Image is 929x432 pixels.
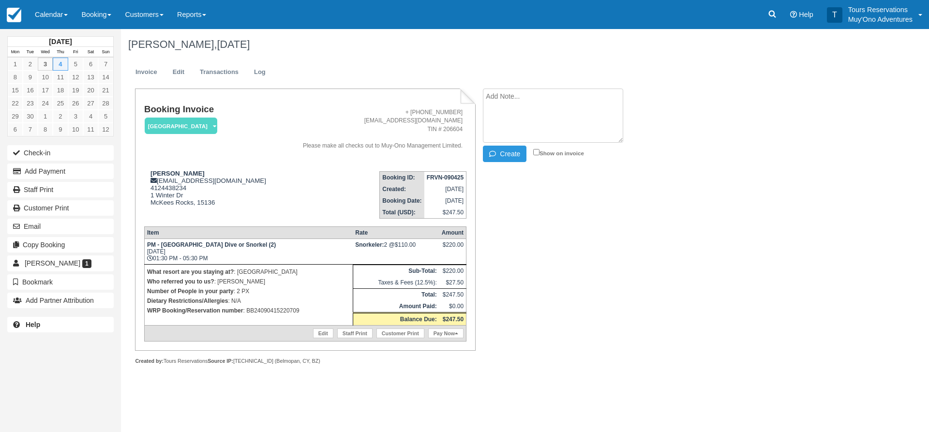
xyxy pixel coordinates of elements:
[147,267,350,277] p: : [GEOGRAPHIC_DATA]
[53,58,68,71] a: 4
[98,58,113,71] a: 7
[7,8,21,22] img: checkfront-main-nav-mini-logo.png
[827,7,842,23] div: T
[68,110,83,123] a: 3
[145,118,217,134] em: [GEOGRAPHIC_DATA]
[53,123,68,136] a: 9
[313,328,333,338] a: Edit
[26,321,40,328] b: Help
[144,104,280,115] h1: Booking Invoice
[7,274,114,290] button: Bookmark
[68,71,83,84] a: 12
[23,71,38,84] a: 9
[443,316,464,323] strong: $247.50
[147,296,350,306] p: : N/A
[147,298,228,304] strong: Dietary Restrictions/Allergies
[82,259,91,268] span: 1
[147,288,234,295] strong: Number of People in your party
[439,288,466,300] td: $247.50
[8,123,23,136] a: 6
[83,71,98,84] a: 13
[439,277,466,289] td: $27.50
[144,238,353,264] td: [DATE] 01:30 PM - 05:30 PM
[68,58,83,71] a: 5
[353,277,439,289] td: Taxes & Fees (12.5%):
[533,149,539,155] input: Show on invoice
[848,5,913,15] p: Tours Reservations
[23,47,38,58] th: Tue
[284,108,463,150] address: + [PHONE_NUMBER] [EMAIL_ADDRESS][DOMAIN_NAME] TIN # 206604 Please make all checks out to Muy-Ono ...
[424,207,466,219] td: $247.50
[380,195,424,207] th: Booking Date:
[23,58,38,71] a: 2
[790,11,797,18] i: Help
[355,241,384,248] strong: Snorkeler
[7,237,114,253] button: Copy Booking
[193,63,246,82] a: Transactions
[439,300,466,313] td: $0.00
[353,288,439,300] th: Total:
[439,265,466,277] td: $220.00
[208,358,233,364] strong: Source IP:
[147,241,276,248] strong: PM - [GEOGRAPHIC_DATA] Dive or Snorkel (2)
[98,110,113,123] a: 5
[38,71,53,84] a: 10
[7,255,114,271] a: [PERSON_NAME] 1
[98,123,113,136] a: 12
[147,277,350,286] p: : [PERSON_NAME]
[23,110,38,123] a: 30
[38,84,53,97] a: 17
[147,286,350,296] p: : 2 PX
[25,259,80,267] span: [PERSON_NAME]
[353,313,439,325] th: Balance Due:
[83,58,98,71] a: 6
[424,183,466,195] td: [DATE]
[98,97,113,110] a: 28
[217,38,250,50] span: [DATE]
[7,145,114,161] button: Check-in
[8,71,23,84] a: 8
[7,200,114,216] a: Customer Print
[23,84,38,97] a: 16
[53,71,68,84] a: 11
[799,11,813,18] span: Help
[83,110,98,123] a: 4
[427,174,464,181] strong: FRVN-090425
[144,226,353,238] th: Item
[38,58,53,71] a: 3
[53,47,68,58] th: Thu
[848,15,913,24] p: Muy'Ono Adventures
[7,317,114,332] a: Help
[83,84,98,97] a: 20
[23,123,38,136] a: 7
[98,47,113,58] th: Sun
[353,238,439,264] td: 2 @
[353,265,439,277] th: Sub-Total:
[135,358,164,364] strong: Created by:
[38,110,53,123] a: 1
[49,38,72,45] strong: [DATE]
[68,123,83,136] a: 10
[147,268,234,275] strong: What resort are you staying at?
[38,47,53,58] th: Wed
[53,84,68,97] a: 18
[144,117,214,135] a: [GEOGRAPHIC_DATA]
[533,150,584,156] label: Show on invoice
[353,300,439,313] th: Amount Paid:
[380,207,424,219] th: Total (USD):
[147,278,214,285] strong: Who referred you to us?
[38,97,53,110] a: 24
[128,63,165,82] a: Invoice
[68,47,83,58] th: Fri
[247,63,273,82] a: Log
[135,358,475,365] div: Tours Reservations [TECHNICAL_ID] (Belmopan, CY, BZ)
[380,183,424,195] th: Created:
[442,241,464,256] div: $220.00
[98,84,113,97] a: 21
[147,306,350,315] p: : BB24090415220709
[38,123,53,136] a: 8
[483,146,526,162] button: Create
[53,97,68,110] a: 25
[23,97,38,110] a: 23
[150,170,205,177] strong: [PERSON_NAME]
